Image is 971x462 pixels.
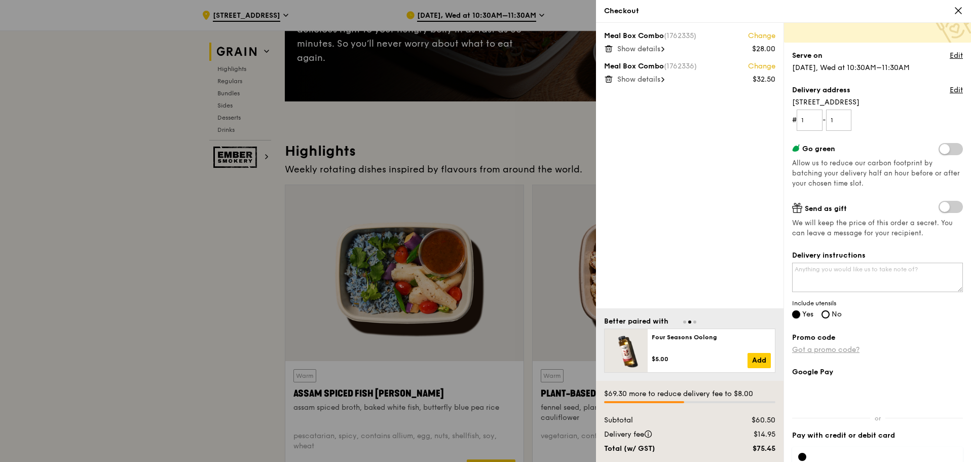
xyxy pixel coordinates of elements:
[826,110,852,131] input: Unit
[693,321,696,324] span: Go to slide 3
[802,310,813,318] span: Yes
[604,61,775,72] div: Meal Box Combo
[792,431,963,441] label: Pay with credit or debit card
[604,389,775,399] div: $69.30 more to reduce delivery fee to $8.00
[753,75,775,85] div: $32.50
[792,383,963,406] iframe: Secure payment button frame
[652,333,771,341] div: Four Seasons Oolong
[752,44,775,54] div: $28.00
[652,355,748,363] div: $5.00
[792,251,963,261] label: Delivery instructions
[792,218,963,238] span: We will keep the price of this order a secret. You can leave a message for your recipient.
[598,430,720,440] div: Delivery fee
[604,31,775,41] div: Meal Box Combo
[792,85,850,95] label: Delivery address
[748,31,775,41] a: Change
[604,6,963,16] div: Checkout
[664,31,696,40] span: (1762335)
[792,63,910,72] span: [DATE], Wed at 10:30AM–11:30AM
[821,310,830,318] input: No
[598,415,720,425] div: Subtotal
[802,145,835,153] span: Go green
[792,51,823,61] label: Serve on
[792,345,860,354] a: Got a promo code?
[792,333,963,343] label: Promo code
[950,85,963,95] a: Edit
[805,204,847,213] span: Send as gift
[664,62,697,70] span: (1762336)
[748,61,775,72] a: Change
[720,430,781,440] div: $14.95
[604,316,668,327] div: Better paired with
[683,321,686,324] span: Go to slide 1
[617,75,660,84] span: Show details
[720,444,781,454] div: $75.45
[617,45,660,53] span: Show details
[950,51,963,61] a: Edit
[832,310,842,318] span: No
[688,321,691,324] span: Go to slide 2
[792,310,800,318] input: Yes
[792,97,963,108] span: [STREET_ADDRESS]
[720,415,781,425] div: $60.50
[748,353,771,368] a: Add
[792,159,960,188] span: Allow us to reduce our carbon footprint by batching your delivery half an hour before or after yo...
[936,9,971,45] img: Meal donation
[797,110,823,131] input: Floor
[792,367,963,377] label: Google Pay
[792,299,963,307] span: Include utensils
[792,110,963,131] form: # -
[814,453,957,461] iframe: Secure card payment input frame
[598,444,720,454] div: Total (w/ GST)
